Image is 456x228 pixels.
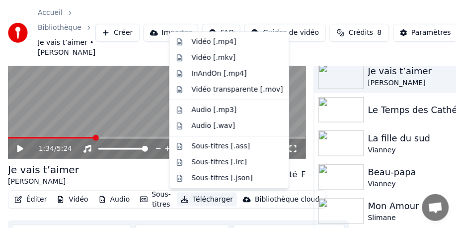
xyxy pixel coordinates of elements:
[38,8,95,58] nav: breadcrumb
[10,193,51,207] button: Éditer
[202,24,240,42] button: FAQ
[192,37,236,47] div: Vidéo [.mp4]
[95,24,139,42] button: Créer
[244,24,325,42] button: Guides de vidéo
[330,24,389,42] button: Crédits8
[255,195,319,205] div: Bibliothèque cloud
[57,144,72,154] span: 5:24
[378,28,382,38] span: 8
[302,169,306,181] div: F
[38,23,81,33] a: Bibliothèque
[192,105,237,115] div: Audio [.mp3]
[192,53,236,63] div: Vidéo [.mkv]
[8,177,79,187] div: [PERSON_NAME]
[144,24,199,42] button: Importer
[412,28,452,38] div: Paramètres
[192,69,247,79] div: InAndOn [.mp4]
[267,169,298,181] div: Tonalité
[192,141,250,151] div: Sous-titres [.ass]
[8,23,28,43] img: youka
[192,121,235,131] div: Audio [.wav]
[39,144,54,154] span: 1:34
[192,157,247,167] div: Sous-titres [.lrc]
[192,173,253,183] div: Sous-titres [.json]
[39,144,63,154] div: /
[422,194,449,221] a: Ouvrir le chat
[192,85,283,95] div: Vidéo transparente [.mov]
[94,193,134,207] button: Audio
[349,28,373,38] span: Crédits
[8,163,79,177] div: Je vais t’aimer
[53,193,92,207] button: Vidéo
[38,38,95,58] span: Je vais t’aimer • [PERSON_NAME]
[177,193,237,207] button: Télécharger
[38,8,63,18] a: Accueil
[136,188,175,212] button: Sous-titres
